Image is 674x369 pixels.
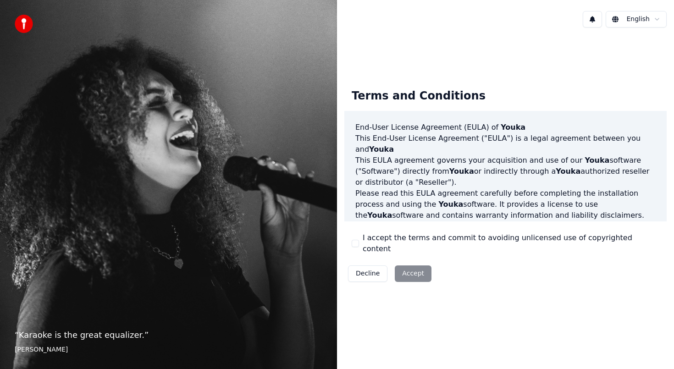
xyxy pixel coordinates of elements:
button: Decline [348,265,387,282]
span: Youka [438,200,463,209]
span: Youka [556,167,580,176]
footer: [PERSON_NAME] [15,345,322,354]
p: If you register for a free trial of the software, this EULA agreement will also govern that trial... [355,221,656,265]
p: This EULA agreement governs your acquisition and use of our software ("Software") directly from o... [355,155,656,188]
p: Please read this EULA agreement carefully before completing the installation process and using th... [355,188,656,221]
img: youka [15,15,33,33]
div: Terms and Conditions [344,82,493,111]
span: Youka [449,167,474,176]
h3: End-User License Agreement (EULA) of [355,122,656,133]
p: This End-User License Agreement ("EULA") is a legal agreement between you and [355,133,656,155]
span: Youka [585,156,609,165]
label: I accept the terms and commit to avoiding unlicensed use of copyrighted content [363,232,659,254]
p: “ Karaoke is the great equalizer. ” [15,329,322,341]
span: Youka [501,123,525,132]
span: Youka [369,145,394,154]
span: Youka [367,211,392,220]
